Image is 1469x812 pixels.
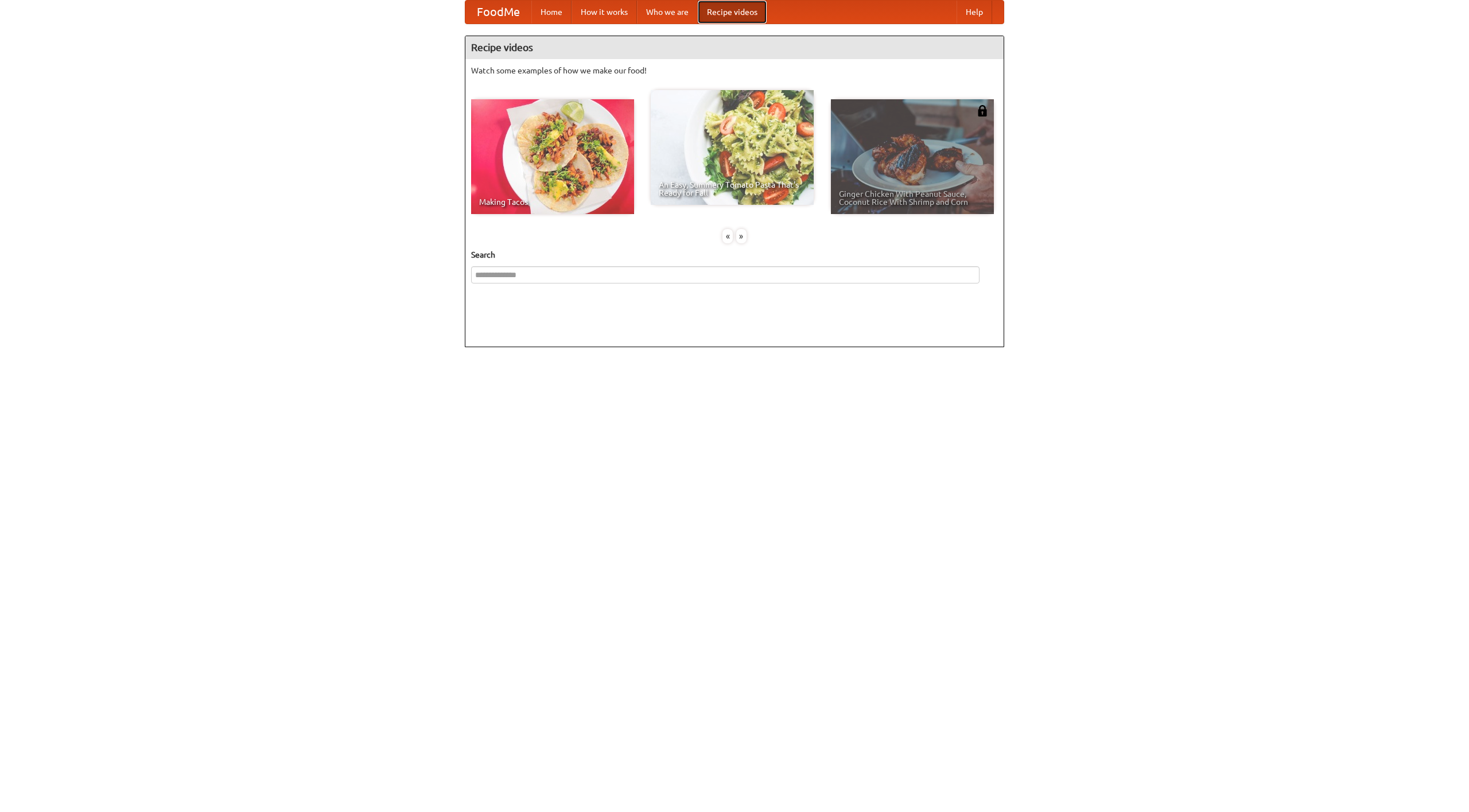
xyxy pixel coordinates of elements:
a: Help [957,1,992,24]
a: Making Tacos [471,99,634,214]
a: Recipe videos [698,1,767,24]
div: » [736,229,747,243]
a: Home [531,1,572,24]
p: Watch some examples of how we make our food! [471,65,998,76]
h5: Search [471,249,998,261]
a: Who we are [637,1,698,24]
a: FoodMe [465,1,531,24]
h4: Recipe videos [465,36,1004,59]
span: An Easy, Summery Tomato Pasta That's Ready for Fall [659,181,806,197]
a: How it works [572,1,637,24]
div: « [722,229,733,243]
a: An Easy, Summery Tomato Pasta That's Ready for Fall [651,90,814,205]
span: Making Tacos [479,198,626,206]
img: 483408.png [977,105,988,116]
